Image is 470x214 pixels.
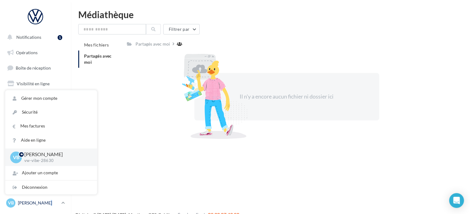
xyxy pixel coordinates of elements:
[8,200,14,206] span: VB
[17,81,50,86] span: Visibilité en ligne
[84,42,109,47] span: Mes fichiers
[4,93,67,106] a: Campagnes
[4,77,67,90] a: Visibilité en ligne
[24,151,87,158] p: [PERSON_NAME]
[78,10,463,19] div: Médiathèque
[16,34,41,40] span: Notifications
[136,41,170,47] div: Partagés avec moi
[16,65,51,71] span: Boîte de réception
[16,50,38,55] span: Opérations
[5,119,97,133] a: Mes factures
[4,31,65,44] button: Notifications 1
[24,158,87,164] p: vw-vibe-28630
[5,105,97,119] a: Sécurité
[4,139,67,151] a: Calendrier
[18,200,59,206] p: [PERSON_NAME]
[4,123,67,136] a: Médiathèque
[449,193,464,208] div: Open Intercom Messenger
[4,154,67,172] a: PLV et print personnalisable
[58,35,62,40] div: 1
[4,174,67,192] a: Campagnes DataOnDemand
[4,46,67,59] a: Opérations
[5,133,97,147] a: Aide en ligne
[84,53,112,65] span: Partagés avec moi
[4,108,67,121] a: Contacts
[4,61,67,75] a: Boîte de réception
[5,197,66,209] a: VB [PERSON_NAME]
[5,180,97,194] div: Déconnexion
[5,166,97,180] div: Ajouter un compte
[5,91,97,105] a: Gérer mon compte
[13,154,19,161] span: VB
[240,93,334,100] span: Il n'y a encore aucun fichier ni dossier ici
[163,24,200,34] button: Filtrer par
